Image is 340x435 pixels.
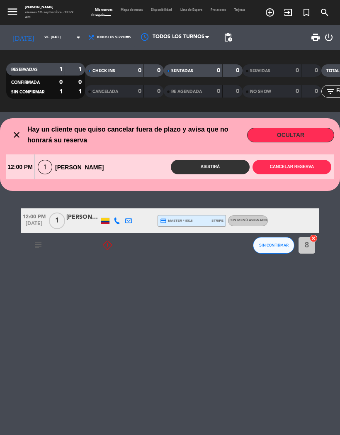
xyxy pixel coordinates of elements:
div: viernes 19. septiembre - 12:59 AM [25,10,78,20]
span: CANCELADA [92,90,118,94]
span: SIN CONFIRMAR [11,90,44,94]
strong: 0 [217,88,220,94]
span: CHECK INS [92,69,115,73]
div: [PERSON_NAME] [35,160,104,174]
span: 1 [49,213,65,229]
strong: 0 [296,88,299,94]
span: BUSCAR [316,5,334,20]
span: SERVIDAS [250,69,270,73]
span: NO SHOW [250,90,271,94]
span: Mapa de mesas [117,8,147,12]
strong: 0 [217,68,220,73]
div: [PERSON_NAME] [66,213,100,222]
span: pending_actions [223,32,233,42]
span: Sin menú asignado [231,219,267,222]
i: search [320,7,330,17]
span: RESERVAR MESA [261,5,279,20]
button: menu [6,5,19,20]
i: credit_card [160,217,167,224]
span: Hay un cliente que quiso cancelar fuera de plazo y avisa que no honrará su reserva [27,124,247,146]
strong: 1 [59,66,63,72]
button: SIN CONFIRMAR [253,237,294,254]
span: 1 [38,160,52,174]
strong: 1 [59,89,63,95]
span: 12:00 PM [21,211,47,221]
span: Lista de Espera [176,8,206,12]
strong: 1 [78,66,83,72]
div: LOG OUT [324,25,334,50]
i: menu [6,5,19,18]
span: RESERVADAS [11,68,38,72]
i: subject [33,240,43,250]
i: arrow_drop_down [73,32,83,42]
span: 12:00 PM [6,154,34,179]
i: turned_in_not [301,7,311,17]
strong: 0 [315,88,320,94]
span: [DATE] [21,221,47,230]
strong: 0 [236,88,241,94]
span: CONFIRMADA [11,81,40,85]
span: Mis reservas [91,8,117,12]
i: power_settings_new [324,32,334,42]
strong: 0 [236,68,241,73]
strong: 0 [157,88,162,94]
span: Pre-acceso [206,8,230,12]
span: master * 8516 [160,217,193,224]
i: close [12,130,22,140]
span: print [311,32,321,42]
i: exit_to_app [283,7,293,17]
strong: 0 [138,88,141,94]
div: [PERSON_NAME] [25,5,78,10]
span: TOTAL [326,69,339,73]
button: Asistirá [171,160,250,174]
button: OCULTAR [247,128,334,142]
i: filter_list [325,86,335,96]
span: RE AGENDADA [171,90,202,94]
strong: 0 [59,79,63,85]
i: [DATE] [6,30,40,45]
strong: 0 [296,68,299,73]
strong: 0 [315,68,320,73]
span: stripe [211,218,223,223]
span: SIN CONFIRMAR [259,243,289,247]
strong: 0 [78,79,83,85]
strong: 1 [78,89,83,95]
img: close.png [310,235,317,242]
strong: 0 [138,68,141,73]
span: SENTADAS [171,69,193,73]
span: Disponibilidad [147,8,176,12]
button: Cancelar reserva [253,160,331,174]
span: Reserva especial [297,5,316,20]
i: add_circle_outline [265,7,275,17]
strong: 0 [157,68,162,73]
span: WALK IN [279,5,297,20]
